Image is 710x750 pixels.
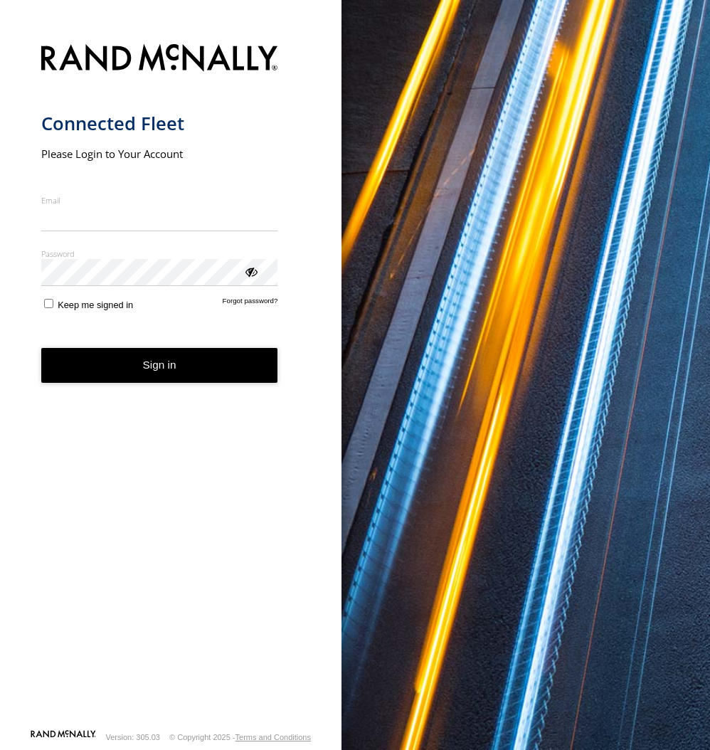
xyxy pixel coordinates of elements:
a: Visit our Website [31,730,96,744]
div: Version: 305.03 [106,733,160,741]
button: Sign in [41,348,278,383]
h2: Please Login to Your Account [41,147,278,161]
div: ViewPassword [243,264,258,278]
label: Email [41,195,278,206]
img: Rand McNally [41,41,278,78]
input: Keep me signed in [44,299,53,308]
span: Keep me signed in [58,300,133,310]
label: Password [41,248,278,259]
a: Terms and Conditions [235,733,311,741]
form: main [41,36,301,729]
div: © Copyright 2025 - [169,733,311,741]
a: Forgot password? [223,297,278,310]
h1: Connected Fleet [41,112,278,135]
